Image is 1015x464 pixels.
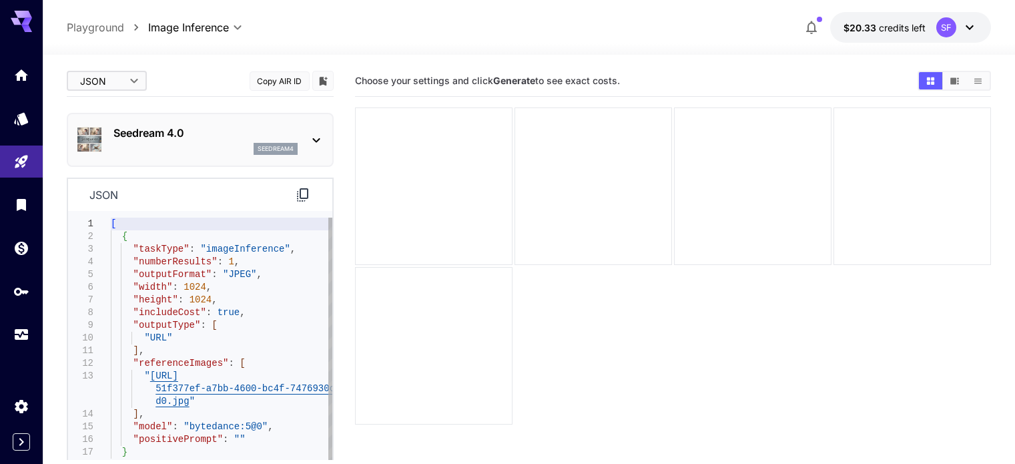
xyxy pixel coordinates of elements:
span: : [190,244,195,254]
span: "positivePrompt" [133,434,223,445]
div: $20.33032 [843,21,926,35]
div: 12 [68,357,93,370]
span: , [139,409,144,419]
span: "numberResults" [133,256,218,267]
span: : [178,294,184,305]
div: 11 [68,344,93,357]
span: "imageInference" [201,244,290,254]
button: Add to library [317,73,329,89]
span: , [268,421,274,432]
span: d0.jpg [156,396,190,407]
span: "width" [133,282,173,292]
div: 17 [68,446,93,459]
div: 13 [68,370,93,383]
div: 6 [68,281,93,294]
span: "" [234,434,246,445]
span: , [206,282,212,292]
span: : [173,421,178,432]
span: , [234,256,240,267]
div: 4 [68,256,93,268]
span: JSON [80,74,121,88]
span: credits left [879,22,926,33]
div: 9 [68,319,93,332]
span: , [257,269,262,280]
span: [URL] [150,371,178,381]
span: [ [111,218,116,229]
button: Show media in list view [966,72,990,89]
span: Image Inference [148,19,229,35]
span: : [223,434,228,445]
div: Playground [13,154,29,170]
div: Home [13,67,29,83]
span: ] [133,409,139,419]
button: Show media in video view [943,72,966,89]
div: 2 [68,230,93,243]
div: 3 [68,243,93,256]
div: 16 [68,433,93,446]
div: SF [936,17,956,37]
div: API Keys [13,283,29,300]
span: , [139,345,144,356]
span: 1024 [190,294,212,305]
span: " [190,396,195,407]
b: Generate [493,75,535,86]
span: "includeCost" [133,307,206,318]
span: : [201,320,206,330]
span: Choose your settings and click to see exact costs. [355,75,620,86]
span: : [229,358,234,369]
a: Playground [67,19,124,35]
span: "referenceImages" [133,358,229,369]
p: seedream4 [258,144,294,154]
span: $20.33 [843,22,879,33]
div: 1 [68,218,93,230]
div: Usage [13,326,29,343]
span: " [145,371,150,381]
div: Seedream 4.0seedream4 [76,120,324,160]
span: 51f377ef-a7bb-4600-bc4f-7476930c91 [156,383,347,394]
span: : [206,307,212,318]
div: 5 [68,268,93,281]
div: 15 [68,421,93,433]
span: ] [133,345,139,356]
span: : [173,282,178,292]
span: , [212,294,218,305]
button: Show media in grid view [919,72,942,89]
span: , [240,307,246,318]
span: { [122,231,127,242]
span: [ [240,358,246,369]
button: Expand sidebar [13,433,30,451]
div: Wallet [13,240,29,256]
nav: breadcrumb [67,19,148,35]
span: "bytedance:5@0" [184,421,268,432]
span: 1024 [184,282,207,292]
span: "outputFormat" [133,269,212,280]
button: $20.33032SF [830,12,991,43]
span: 1 [229,256,234,267]
div: Models [13,110,29,127]
p: json [89,187,118,203]
div: 10 [68,332,93,344]
div: 14 [68,408,93,421]
span: "URL" [145,332,173,343]
button: Copy AIR ID [250,71,310,91]
span: true [218,307,240,318]
span: "JPEG" [223,269,256,280]
div: Settings [13,398,29,415]
div: Show media in grid viewShow media in video viewShow media in list view [918,71,991,91]
span: , [290,244,296,254]
span: "outputType" [133,320,201,330]
span: "height" [133,294,178,305]
span: "taskType" [133,244,190,254]
span: } [122,447,127,457]
span: "model" [133,421,173,432]
p: Seedream 4.0 [113,125,298,141]
div: 8 [68,306,93,319]
span: [ [212,320,218,330]
span: : [212,269,218,280]
div: 7 [68,294,93,306]
div: Library [13,196,29,213]
span: : [218,256,223,267]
